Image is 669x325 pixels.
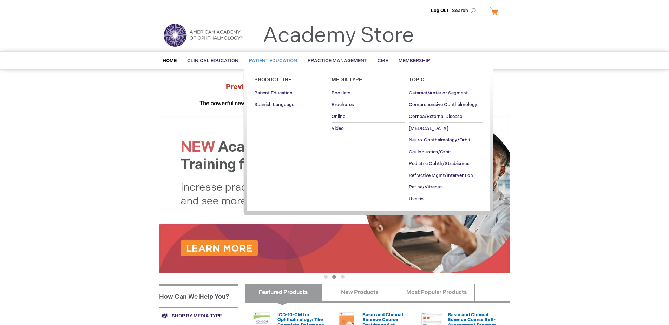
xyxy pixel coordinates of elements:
[163,58,177,64] span: Home
[226,83,443,91] strong: Preview the at AAO 2025
[332,90,350,96] span: Booklets
[332,126,344,131] span: Video
[324,275,328,279] button: 1 of 3
[409,102,477,107] span: Comprehensive Ophthalmology
[332,114,345,119] span: Online
[378,58,388,64] span: CME
[452,4,479,18] span: Search
[409,184,443,190] span: Retina/Vitreous
[321,284,398,301] a: New Products
[332,275,336,279] button: 2 of 3
[308,58,367,64] span: Practice Management
[409,126,448,131] span: [MEDICAL_DATA]
[399,58,430,64] span: Membership
[332,77,362,83] span: Media Type
[159,284,238,307] h1: How Can We Help You?
[341,275,345,279] button: 3 of 3
[409,196,424,202] span: Uveitis
[409,137,470,143] span: Neuro-Ophthalmology/Orbit
[409,77,425,83] span: Topic
[254,102,294,107] span: Spanish Language
[254,77,291,83] span: Product Line
[409,90,468,96] span: Cataract/Anterior Segment
[409,149,451,155] span: Oculoplastics/Orbit
[263,23,414,48] a: Academy Store
[159,307,238,324] a: Shop by media type
[409,173,473,178] span: Refractive Mgmt/Intervention
[431,8,448,13] a: Log Out
[187,58,238,64] span: Clinical Education
[398,284,475,301] a: Most Popular Products
[409,114,462,119] span: Cornea/External Disease
[249,58,297,64] span: Patient Education
[332,102,354,107] span: Brochures
[409,161,470,166] span: Pediatric Ophth/Strabismus
[254,90,293,96] span: Patient Education
[245,284,322,301] a: Featured Products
